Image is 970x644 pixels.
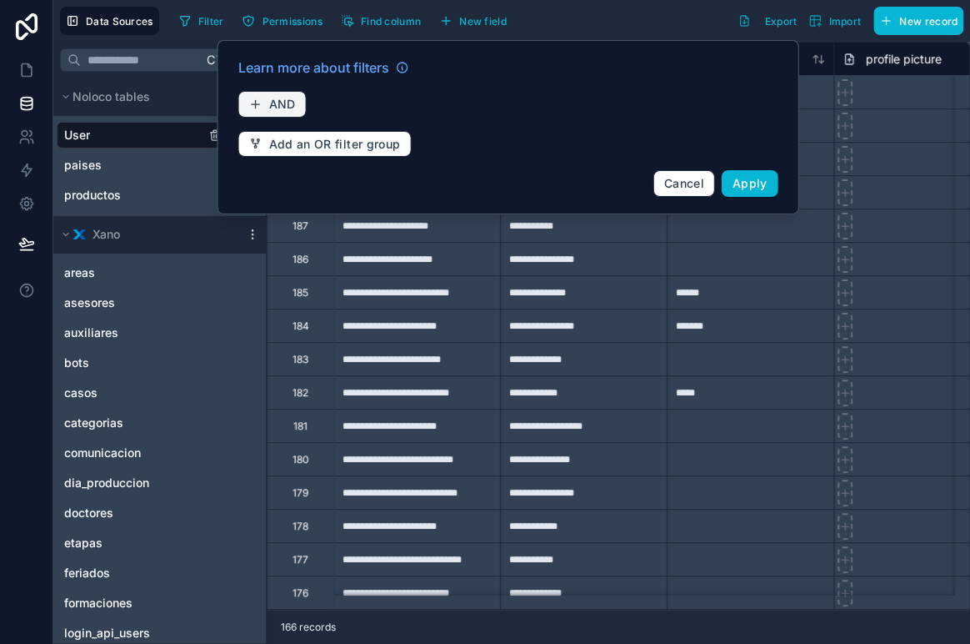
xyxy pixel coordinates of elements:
[237,58,408,78] a: Learn more about filters
[335,8,427,33] button: Find column
[732,176,767,190] span: Apply
[828,15,861,28] span: Import
[198,15,224,28] span: Filter
[86,15,153,28] span: Data Sources
[292,520,308,533] div: 178
[802,7,867,35] button: Import
[722,170,778,197] button: Apply
[292,353,308,366] div: 183
[172,8,230,33] button: Filter
[60,7,159,35] button: Data Sources
[293,420,307,433] div: 181
[899,15,957,28] span: New record
[459,15,507,28] span: New field
[268,137,400,152] span: Add an OR filter group
[764,15,797,28] span: Export
[653,170,715,197] button: Cancel
[433,8,512,33] button: New field
[361,15,421,28] span: Find column
[292,219,308,233] div: 187
[292,253,308,266] div: 186
[292,319,309,333] div: 184
[732,7,802,35] button: Export
[292,586,308,600] div: 176
[262,15,322,28] span: Permissions
[237,131,411,158] button: Add an OR filter group
[281,621,336,634] span: 166 records
[205,49,239,70] span: Ctrl
[292,386,308,400] div: 182
[292,486,308,500] div: 179
[237,58,388,78] span: Learn more about filters
[268,97,295,112] span: AND
[292,286,308,299] div: 185
[873,7,963,35] button: New record
[664,176,704,190] span: Cancel
[292,553,308,566] div: 177
[236,8,327,33] button: Permissions
[866,51,942,68] span: profile picture
[237,91,306,118] button: AND
[236,8,334,33] a: Permissions
[292,453,309,466] div: 180
[867,7,963,35] a: New record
